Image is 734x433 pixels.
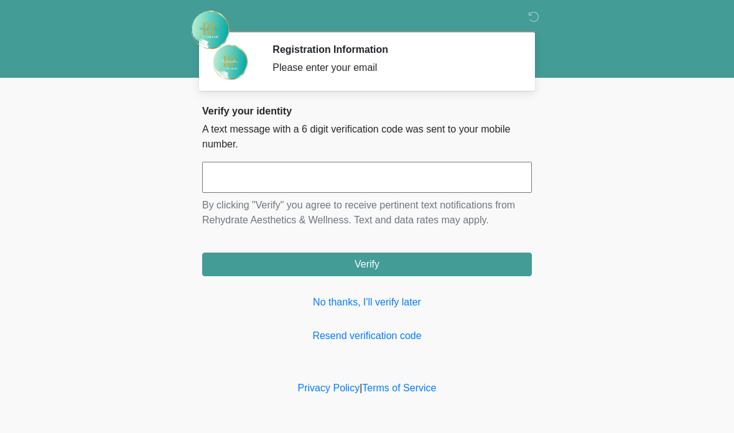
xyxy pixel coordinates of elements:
[202,105,532,117] h2: Verify your identity
[202,122,532,152] p: A text message with a 6 digit verification code was sent to your mobile number.
[362,383,436,393] a: Terms of Service
[190,9,231,50] img: Rehydrate Aesthetics & Wellness Logo
[360,383,362,393] a: |
[202,198,532,228] p: By clicking "Verify" you agree to receive pertinent text notifications from Rehydrate Aesthetics ...
[211,44,249,81] img: Agent Avatar
[202,328,532,343] a: Resend verification code
[202,253,532,276] button: Verify
[202,295,532,310] a: No thanks, I'll verify later
[298,383,360,393] a: Privacy Policy
[272,60,513,75] div: Please enter your email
